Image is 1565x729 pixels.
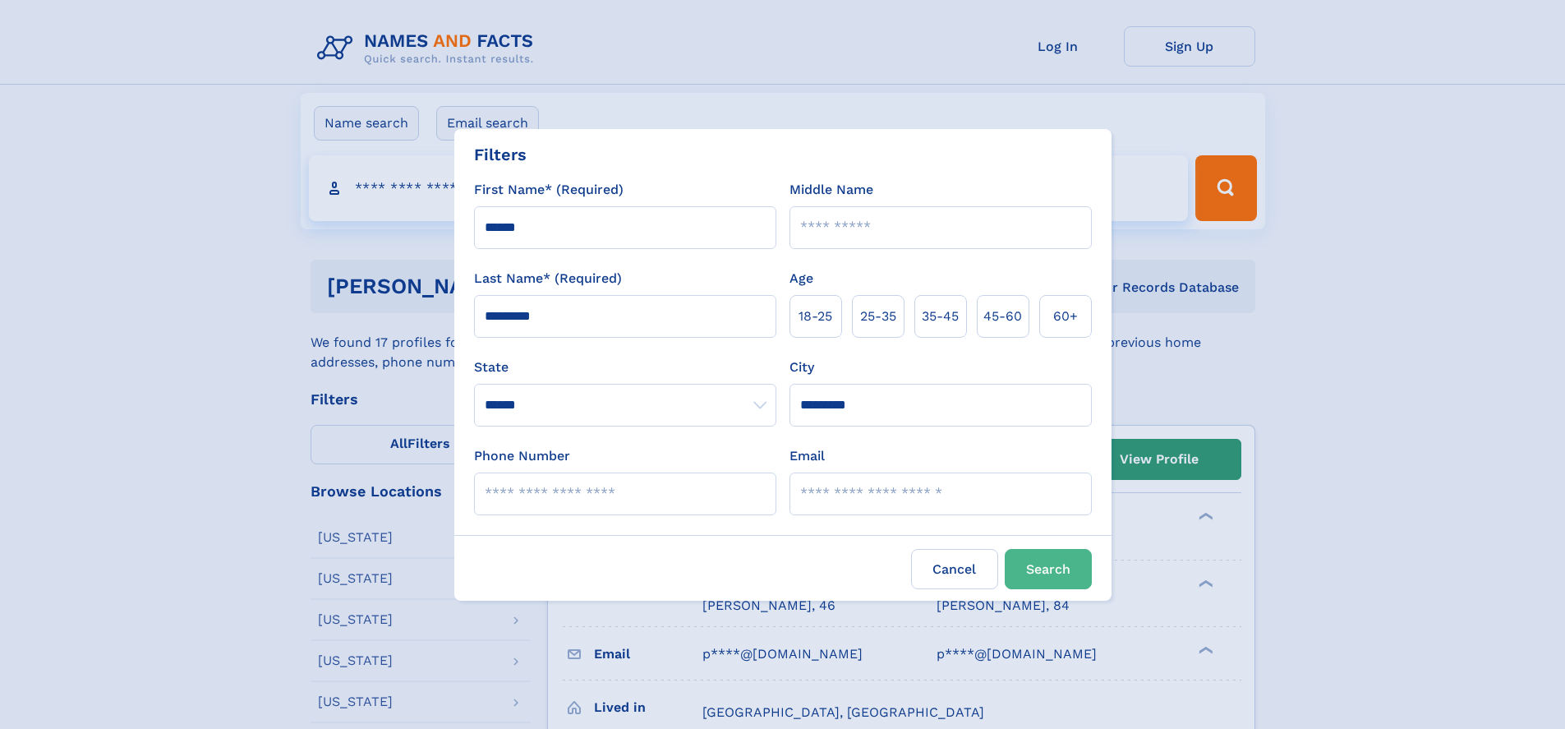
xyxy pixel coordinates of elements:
[789,180,873,200] label: Middle Name
[474,180,624,200] label: First Name* (Required)
[860,307,896,326] span: 25‑35
[474,142,527,167] div: Filters
[789,269,813,288] label: Age
[799,307,832,326] span: 18‑25
[983,307,1022,326] span: 45‑60
[789,358,814,377] label: City
[474,269,622,288] label: Last Name* (Required)
[1005,549,1092,589] button: Search
[1053,307,1078,326] span: 60+
[474,446,570,466] label: Phone Number
[922,307,959,326] span: 35‑45
[911,549,998,589] label: Cancel
[789,446,825,466] label: Email
[474,358,776,377] label: State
